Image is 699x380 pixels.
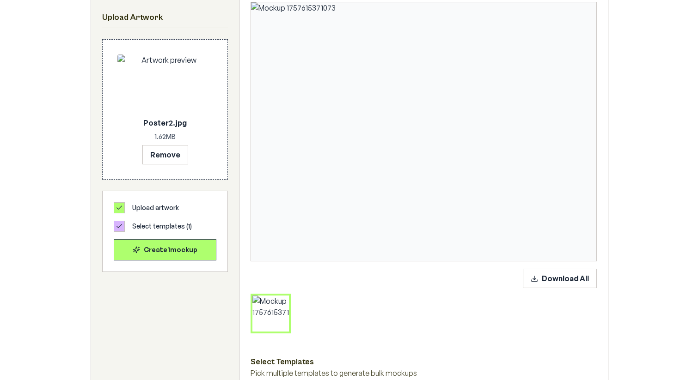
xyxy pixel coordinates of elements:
[132,203,179,212] span: Upload artwork
[251,2,596,261] img: Mockup 1757615371073
[114,239,216,260] button: Create1mockup
[102,11,228,24] h2: Upload Artwork
[523,269,597,288] button: Download All
[117,117,213,128] p: Poster2.jpg
[142,145,188,164] button: Remove
[251,356,597,368] h3: Select Templates
[117,132,213,141] p: 1.62 MB
[132,222,192,231] span: Select templates ( 1 )
[117,54,213,114] img: Artwork preview
[251,368,597,379] p: Pick multiple templates to generate bulk mockups
[122,245,208,254] div: Create 1 mockup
